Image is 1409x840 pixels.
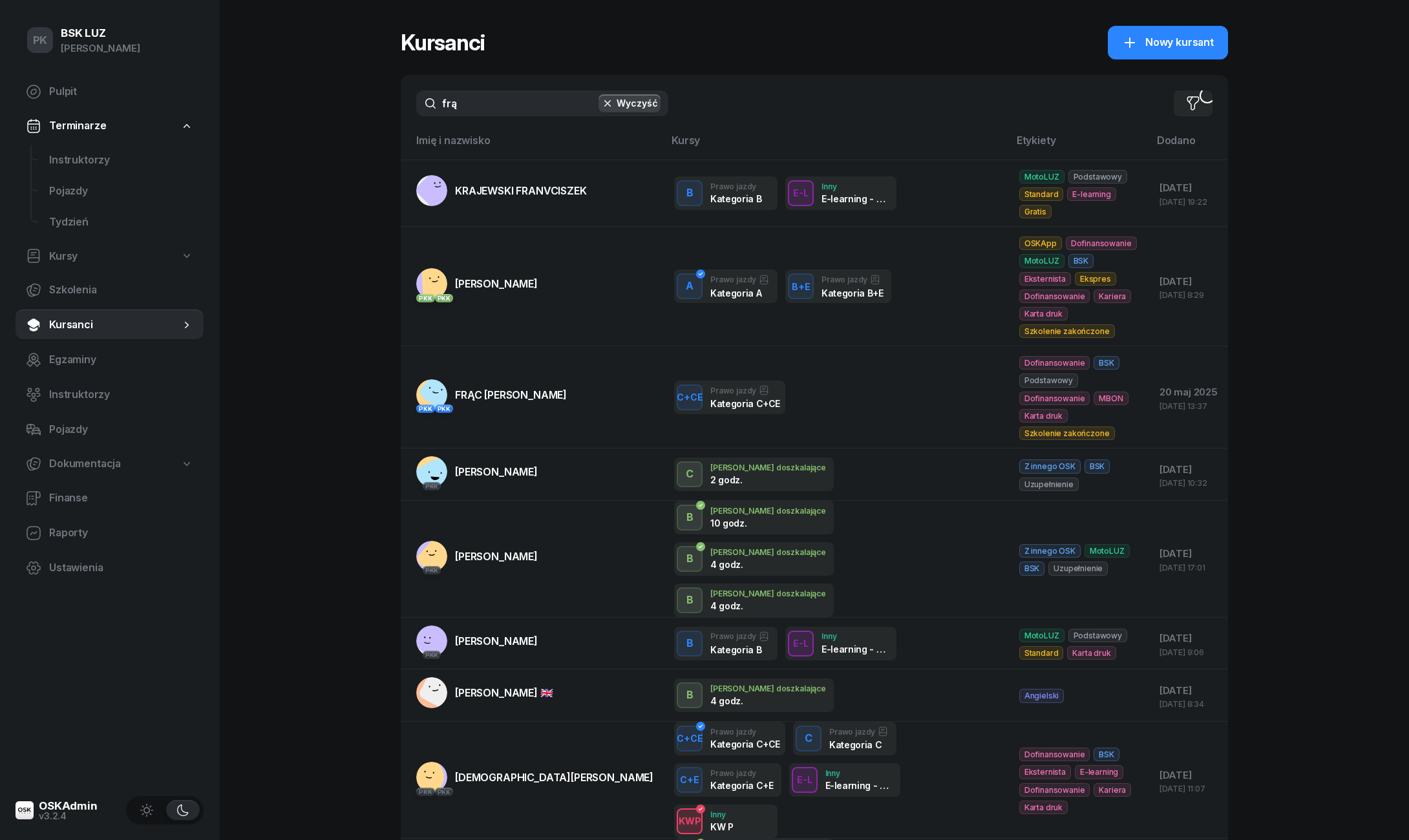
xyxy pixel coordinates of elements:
a: Pulpit [16,76,204,107]
span: MBON [1094,392,1128,405]
span: 🇬🇧 [540,686,553,699]
a: PKKPKK[PERSON_NAME] [416,268,538,299]
span: Egzaminy [49,352,193,368]
div: Prawo jazdy [710,275,769,285]
div: 4 godz. [710,559,778,570]
button: KWP [677,808,703,834]
div: Kategoria C+CE [710,398,778,409]
span: Kariera [1094,783,1131,797]
a: Tydzień [39,207,204,238]
a: PKK[PERSON_NAME] [416,456,538,487]
a: Finanse [16,483,204,514]
div: BSK LUZ [61,28,140,39]
div: E-learning - 90 dni [821,193,889,204]
span: MotoLUZ [1085,544,1130,558]
span: Szkolenie zakończone [1019,324,1115,338]
div: A [681,275,699,297]
span: Podstawowy [1068,170,1127,184]
div: E-L [792,772,818,788]
span: Dofinansowanie [1019,356,1090,370]
div: E-learning - 90 dni [825,780,893,791]
span: BSK [1068,254,1094,268]
div: [DATE] 8:34 [1160,700,1218,708]
span: BSK [1085,459,1110,473]
div: [PERSON_NAME] doszkalające [710,684,826,693]
div: Prawo jazdy [710,631,769,642]
span: KRAJEWSKI FRANVCISZEK [455,184,587,197]
div: 20 maj 2025 [1160,384,1218,401]
span: Z innego OSK [1019,544,1081,558]
div: Prawo jazdy [710,728,778,736]
span: BSK [1019,562,1045,575]
span: Pulpit [49,83,193,100]
a: PKK[PERSON_NAME] [416,541,538,572]
span: Raporty [49,525,193,541]
button: A [677,273,703,299]
div: [DATE] [1160,682,1218,699]
span: Pojazdy [49,421,193,438]
div: Kategoria C+E [710,780,773,791]
button: B [677,631,703,656]
div: [DATE] 17:01 [1160,563,1218,572]
div: [DATE] 13:37 [1160,402,1218,410]
div: PKK [423,566,441,574]
span: Szkolenie zakończone [1019,426,1115,440]
a: Kursanci [16,310,204,341]
a: Pojazdy [39,176,204,207]
div: B [681,182,699,204]
a: Ustawienia [16,552,204,583]
button: C+E [677,767,703,793]
div: [PERSON_NAME] [61,40,140,57]
th: Imię i nazwisko [401,132,664,160]
span: Pojazdy [49,183,193,200]
span: [DEMOGRAPHIC_DATA][PERSON_NAME] [455,771,653,784]
div: Kategoria C [829,739,888,750]
div: PKK [423,482,441,490]
th: Etykiety [1009,132,1149,160]
span: Uzupełnienie [1019,478,1079,491]
h1: Kursanci [401,31,485,54]
span: BSK [1094,748,1119,761]
button: B [677,587,703,613]
div: [PERSON_NAME] doszkalające [710,548,826,556]
div: KWP [673,813,706,829]
a: Instruktorzy [16,379,204,410]
span: E-learning [1067,187,1116,201]
div: Inny [825,769,893,777]
span: PK [33,35,48,46]
a: Pojazdy [16,414,204,445]
button: E-L [792,767,818,793]
button: C [796,726,821,751]
button: B [677,505,703,530]
span: Podstawowy [1019,373,1078,387]
span: [PERSON_NAME] [455,550,538,563]
a: PKKPKKFRĄC [PERSON_NAME] [416,379,567,410]
div: PKK [435,788,454,796]
button: E-L [788,180,814,206]
span: Eksternista [1019,272,1071,286]
button: C [677,461,703,487]
span: Uzupełnienie [1048,562,1108,575]
span: Dofinansowanie [1019,783,1090,797]
a: Egzaminy [16,344,204,375]
div: PKK [435,294,454,302]
span: [PERSON_NAME] [455,686,553,699]
div: B [681,507,699,529]
div: 10 godz. [710,518,778,529]
span: Karta druk [1019,409,1068,423]
span: MotoLUZ [1019,629,1065,642]
div: [PERSON_NAME] doszkalające [710,507,826,515]
div: Prawo jazdy [829,726,888,737]
div: 4 godz. [710,600,778,611]
span: Finanse [49,490,193,507]
div: v3.2.4 [39,812,98,821]
span: Standard [1019,646,1064,660]
span: Dofinansowanie [1019,748,1090,761]
a: [PERSON_NAME]🇬🇧 [416,677,553,708]
div: PKK [416,788,435,796]
span: Eksternista [1019,765,1071,779]
div: PKK [423,651,441,659]
span: Terminarze [49,118,106,134]
span: Podstawowy [1068,629,1127,642]
div: [PERSON_NAME] doszkalające [710,463,826,472]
